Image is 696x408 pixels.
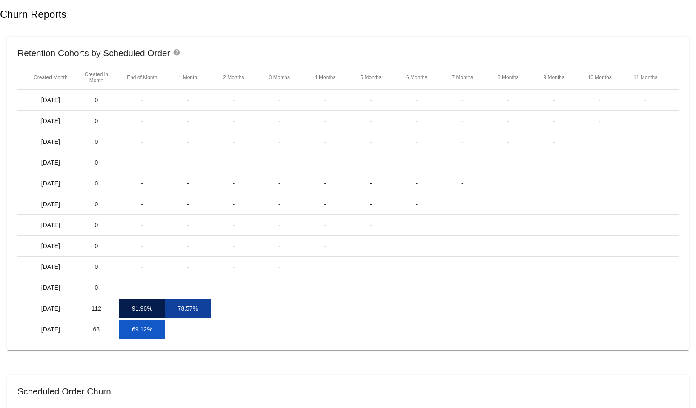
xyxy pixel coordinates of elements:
mat-cell: - [577,90,622,109]
mat-cell: - [257,236,302,255]
mat-cell: 91.96% [119,299,165,318]
mat-cell: - [302,236,348,255]
mat-cell: - [394,194,439,214]
mat-cell: - [348,174,394,193]
mat-cell: - [165,257,211,276]
mat-cell: - [165,215,211,234]
mat-cell: 0 [74,153,119,172]
mat-cell: - [119,215,165,234]
mat-cell: - [302,194,348,214]
mat-cell: - [257,194,302,214]
mat-cell: 112 [74,299,119,318]
mat-cell: - [211,90,256,109]
mat-cell: 0 [74,132,119,151]
mat-cell: 0 [74,194,119,214]
mat-header-cell: 3 Months [257,74,302,80]
mat-cell: - [394,132,439,151]
mat-cell: - [165,90,211,109]
mat-cell: - [485,111,531,130]
mat-cell: - [302,132,348,151]
mat-cell: 69.12% [119,320,165,339]
mat-cell: - [394,111,439,130]
mat-cell: 0 [74,257,119,276]
mat-cell: - [211,174,256,193]
mat-header-cell: Created Month [28,74,73,80]
mat-header-cell: 5 Months [348,74,394,80]
mat-cell: [DATE] [28,174,73,193]
mat-cell: - [257,174,302,193]
mat-cell: - [211,278,256,297]
mat-cell: - [257,153,302,172]
mat-cell: - [165,174,211,193]
mat-cell: - [302,153,348,172]
mat-cell: - [394,174,439,193]
mat-cell: 0 [74,90,119,109]
mat-cell: - [440,153,485,172]
mat-cell: - [302,111,348,130]
mat-cell: - [165,278,211,297]
mat-cell: - [165,194,211,214]
mat-cell: [DATE] [28,153,73,172]
mat-cell: [DATE] [28,194,73,214]
mat-cell: [DATE] [28,111,73,130]
mat-header-cell: 6 Months [394,74,439,80]
mat-cell: - [211,132,256,151]
mat-cell: - [531,132,576,151]
mat-cell: - [119,194,165,214]
mat-cell: - [119,174,165,193]
mat-cell: - [119,257,165,276]
mat-header-cell: 4 Months [302,74,348,80]
mat-cell: - [119,90,165,109]
mat-cell: - [165,132,211,151]
mat-cell: - [257,111,302,130]
mat-cell: [DATE] [28,132,73,151]
mat-cell: [DATE] [28,278,73,297]
mat-header-cell: 8 Months [485,74,531,80]
mat-cell: 78.57% [165,299,211,318]
mat-cell: [DATE] [28,236,73,255]
mat-cell: - [211,153,256,172]
mat-cell: - [257,90,302,109]
mat-cell: - [119,153,165,172]
mat-cell: - [257,215,302,234]
mat-cell: 0 [74,236,119,255]
mat-cell: - [485,132,531,151]
mat-cell: - [211,194,256,214]
mat-cell: - [440,174,485,193]
mat-cell: - [485,90,531,109]
mat-cell: - [485,153,531,172]
mat-header-cell: Created in Month [74,71,119,83]
mat-header-cell: 9 Months [531,74,576,80]
mat-cell: - [348,194,394,214]
mat-header-cell: 7 Months [440,74,485,80]
mat-cell: 0 [74,278,119,297]
mat-cell: [DATE] [28,215,73,234]
mat-cell: - [440,111,485,130]
mat-cell: - [119,236,165,255]
mat-cell: - [211,215,256,234]
mat-cell: - [302,90,348,109]
mat-header-cell: 2 Months [211,74,256,80]
mat-cell: [DATE] [28,90,73,109]
mat-cell: - [211,257,256,276]
mat-cell: - [119,278,165,297]
mat-cell: 0 [74,174,119,193]
mat-cell: - [394,153,439,172]
mat-cell: - [348,215,394,234]
mat-cell: - [119,132,165,151]
mat-header-cell: End of Month [119,74,165,80]
mat-cell: - [211,111,256,130]
mat-cell: 0 [74,215,119,234]
mat-header-cell: 11 Months [622,74,668,80]
mat-cell: [DATE] [28,299,73,318]
mat-cell: - [622,90,668,109]
mat-cell: - [440,90,485,109]
mat-cell: [DATE] [28,320,73,339]
mat-cell: - [531,111,576,130]
mat-cell: - [165,111,211,130]
mat-cell: - [211,236,256,255]
mat-cell: - [165,153,211,172]
mat-header-cell: 1 Month [165,74,211,80]
mat-icon: help [173,49,183,59]
mat-cell: - [394,90,439,109]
